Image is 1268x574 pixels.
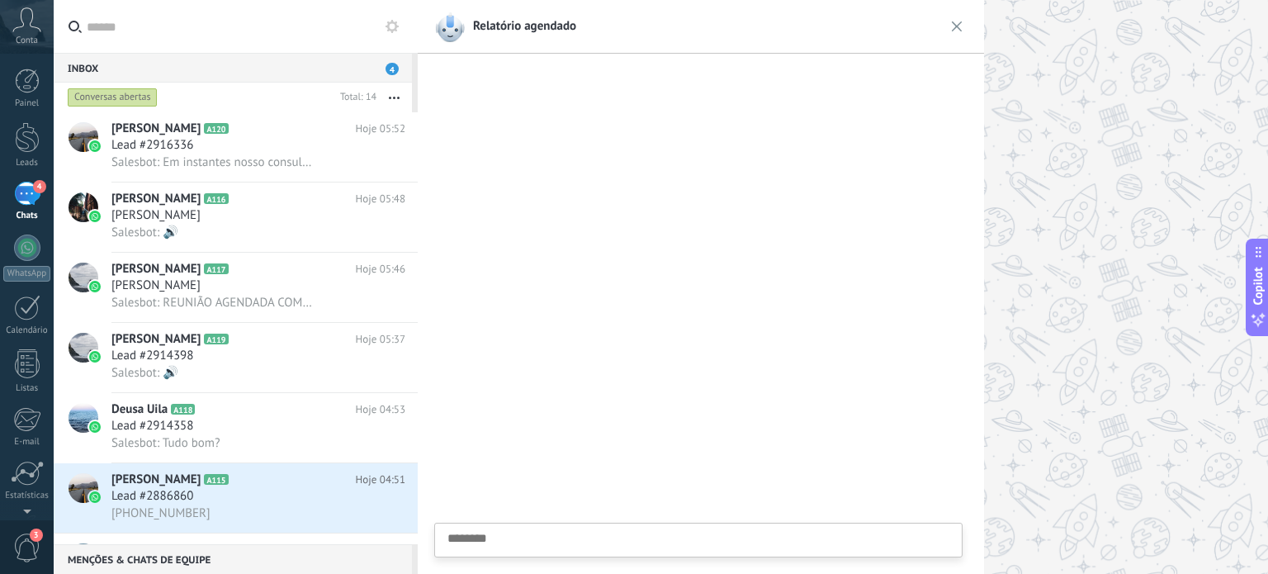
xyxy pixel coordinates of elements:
[3,383,51,394] div: Listas
[54,112,418,182] a: avataricon[PERSON_NAME]A120Hoje 05:52Lead #2916336Salesbot: Em instantes nosso consultor seguirá ...
[111,154,315,170] span: Salesbot: Em instantes nosso consultor seguirá com seu atendimento.👊
[89,140,101,152] img: icon
[89,211,101,222] img: icon
[111,261,201,278] span: [PERSON_NAME]
[3,437,51,448] div: E-mail
[376,83,412,112] button: Mais
[204,123,228,134] span: A120
[111,191,201,207] span: [PERSON_NAME]
[111,488,193,505] span: Lead #2886860
[356,472,405,488] span: Hoje 04:51
[356,401,405,418] span: Hoje 04:53
[111,278,201,294] span: [PERSON_NAME]
[356,191,405,207] span: Hoje 05:48
[3,266,50,282] div: WhatsApp
[54,463,418,533] a: avataricon[PERSON_NAME]A115Hoje 04:51Lead #2886860[PHONE_NUMBER]
[386,63,399,75] span: 4
[30,529,43,542] span: 3
[111,472,201,488] span: [PERSON_NAME]
[3,211,51,221] div: Chats
[111,418,193,434] span: Lead #2914358
[111,331,201,348] span: [PERSON_NAME]
[171,404,195,415] span: A118
[204,334,228,344] span: A119
[111,207,201,224] span: [PERSON_NAME]
[54,53,412,83] div: Inbox
[54,183,418,252] a: avataricon[PERSON_NAME]A116Hoje 05:48[PERSON_NAME]Salesbot: 🔊
[111,435,220,451] span: Salesbot: Tudo bom?
[89,491,101,503] img: icon
[204,263,228,274] span: A117
[944,13,970,40] img: close_notification.svg
[204,193,228,204] span: A116
[54,393,418,463] a: avatariconDeusa UilaA118Hoje 04:53Lead #2914358Salesbot: Tudo bom?
[89,421,101,433] img: icon
[3,158,51,168] div: Leads
[356,121,405,137] span: Hoje 05:52
[346,542,405,558] span: Ontem 22:02
[54,253,418,322] a: avataricon[PERSON_NAME]A117Hoje 05:46[PERSON_NAME]Salesbot: REUNIÃO AGENDADA COM [PERSON_NAME] - ...
[68,88,158,107] div: Conversas abertas
[111,295,315,311] span: Salesbot: REUNIÃO AGENDADA COM [PERSON_NAME] - [DATE] 16h30 NO HORÁRIO DO [GEOGRAPHIC_DATA] 20h30...
[111,505,211,521] span: [PHONE_NUMBER]
[111,121,201,137] span: [PERSON_NAME]
[356,261,405,278] span: Hoje 05:46
[334,89,376,106] div: Total: 14
[54,323,418,392] a: avataricon[PERSON_NAME]A119Hoje 05:37Lead #2914398Salesbot: 🔊
[3,325,51,336] div: Calendário
[89,281,101,292] img: icon
[1250,267,1266,305] span: Copilot
[89,351,101,363] img: icon
[3,98,51,109] div: Painel
[111,225,178,240] span: Salesbot: 🔊
[356,331,405,348] span: Hoje 05:37
[111,401,168,418] span: Deusa Uila
[54,544,412,574] div: Menções & Chats de equipe
[111,365,178,381] span: Salesbot: 🔊
[111,542,175,558] span: Intercâmbio
[111,137,193,154] span: Lead #2916336
[33,180,46,193] span: 4
[204,474,228,485] span: A115
[3,491,51,501] div: Estatísticas
[463,18,576,34] span: Relatório agendado
[16,36,38,46] span: Conta
[111,348,193,364] span: Lead #2914398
